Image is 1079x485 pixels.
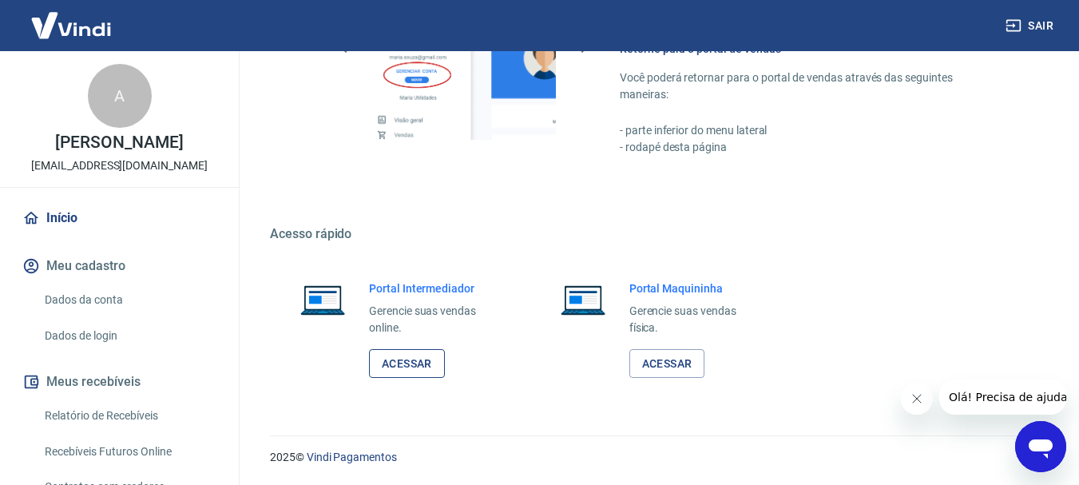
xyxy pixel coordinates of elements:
[19,364,220,400] button: Meus recebíveis
[10,11,134,24] span: Olá! Precisa de ajuda?
[369,349,445,379] a: Acessar
[1002,11,1060,41] button: Sair
[629,280,762,296] h6: Portal Maquininha
[19,201,220,236] a: Início
[19,1,123,50] img: Vindi
[620,70,1002,103] p: Você poderá retornar para o portal de vendas através das seguintes maneiras:
[270,449,1041,466] p: 2025 ©
[549,280,617,319] img: Imagem de um notebook aberto
[369,280,502,296] h6: Portal Intermediador
[369,303,502,336] p: Gerencie suas vendas online.
[88,64,152,128] div: A
[620,139,1002,156] p: - rodapé desta página
[620,122,1002,139] p: - parte inferior do menu lateral
[31,157,208,174] p: [EMAIL_ADDRESS][DOMAIN_NAME]
[289,280,356,319] img: Imagem de um notebook aberto
[629,303,762,336] p: Gerencie suas vendas física.
[939,380,1066,415] iframe: Mensagem da empresa
[38,320,220,352] a: Dados de login
[270,226,1041,242] h5: Acesso rápido
[1015,421,1066,472] iframe: Botão para abrir a janela de mensagens
[38,284,220,316] a: Dados da conta
[55,134,183,151] p: [PERSON_NAME]
[38,435,220,468] a: Recebíveis Futuros Online
[19,248,220,284] button: Meu cadastro
[38,400,220,432] a: Relatório de Recebíveis
[901,383,933,415] iframe: Fechar mensagem
[307,451,397,463] a: Vindi Pagamentos
[629,349,705,379] a: Acessar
